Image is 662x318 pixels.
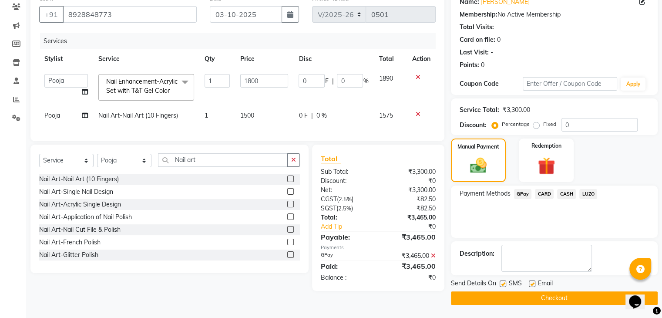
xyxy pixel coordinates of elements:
th: Action [407,49,436,69]
div: ₹3,465.00 [378,251,442,260]
th: Total [373,49,407,69]
div: Points: [460,61,479,70]
div: ( ) [314,195,378,204]
div: Nail Art-Nail Art (10 Fingers) [39,175,119,184]
span: Email [538,279,553,290]
img: _gift.svg [532,155,561,177]
div: Membership: [460,10,497,19]
div: Nail Art-Acrylic Single Design [39,200,121,209]
div: 0 [497,35,501,44]
div: Nail Art-Nail Cut File & Polish [39,225,121,234]
div: Nail Art-Single Nail Design [39,187,113,196]
span: 0 % [316,111,326,120]
div: Nail Art-Application of Nail Polish [39,213,132,222]
th: Price [235,49,293,69]
span: GPay [514,189,532,199]
span: | [332,77,333,86]
th: Disc [293,49,373,69]
img: _cash.svg [465,156,492,175]
span: 2.5% [339,196,352,203]
label: Fixed [543,120,556,128]
a: x [170,87,174,95]
div: Nail Art-Glitter Polish [39,250,98,260]
div: ₹0 [378,273,442,282]
div: Paid: [314,261,378,271]
label: Manual Payment [457,143,499,151]
div: ₹82.50 [378,195,442,204]
span: 1890 [379,74,393,82]
div: ₹0 [378,176,442,186]
div: ₹3,465.00 [378,232,442,242]
div: ₹3,465.00 [378,261,442,271]
span: 1575 [379,112,393,119]
span: Send Details On [451,279,496,290]
span: CASH [557,189,576,199]
span: 1500 [240,112,254,119]
div: Description: [460,249,494,258]
div: Discount: [314,176,378,186]
div: Total Visits: [460,23,494,32]
div: GPay [314,251,378,260]
th: Stylist [39,49,93,69]
div: ₹0 [389,222,442,231]
span: Nail Enhancement-Acrylic Set with T&T Gel Color [106,78,178,95]
div: Sub Total: [314,167,378,176]
div: ₹3,465.00 [378,213,442,222]
div: Service Total: [460,105,499,115]
div: - [491,48,493,57]
div: Nail Art-French Polish [39,238,101,247]
div: ₹3,300.00 [503,105,530,115]
iframe: chat widget [625,283,653,309]
div: Coupon Code [460,79,523,88]
div: No Active Membership [460,10,649,19]
div: Payable: [314,232,378,242]
div: ( ) [314,204,378,213]
div: ₹82.50 [378,204,442,213]
div: Payments [321,244,436,251]
div: Card on file: [460,35,495,44]
span: CARD [535,189,554,199]
input: Enter Offer / Coupon Code [523,77,618,91]
label: Redemption [531,142,561,150]
div: Last Visit: [460,48,489,57]
div: ₹3,300.00 [378,167,442,176]
button: +91 [39,6,64,23]
label: Percentage [502,120,530,128]
a: Add Tip [314,222,389,231]
span: LUZO [579,189,597,199]
span: | [311,111,313,120]
th: Qty [199,49,235,69]
span: F [325,77,328,86]
button: Apply [621,78,645,91]
div: ₹3,300.00 [378,186,442,195]
input: Search by Name/Mobile/Email/Code [63,6,197,23]
span: CGST [321,195,337,203]
span: Total [321,154,341,163]
div: Services [40,33,442,49]
div: Total: [314,213,378,222]
span: 2.5% [338,205,351,212]
span: % [363,77,368,86]
div: Discount: [460,121,487,130]
span: Pooja [44,112,60,119]
span: 0 F [299,111,307,120]
input: Search or Scan [158,153,288,167]
span: SMS [509,279,522,290]
th: Service [93,49,199,69]
span: Payment Methods [460,189,511,198]
span: Nail Art-Nail Art (10 Fingers) [98,112,178,119]
span: SGST [321,204,336,212]
div: 0 [481,61,484,70]
span: 1 [205,112,208,119]
div: Balance : [314,273,378,282]
div: Net: [314,186,378,195]
button: Checkout [451,291,658,305]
